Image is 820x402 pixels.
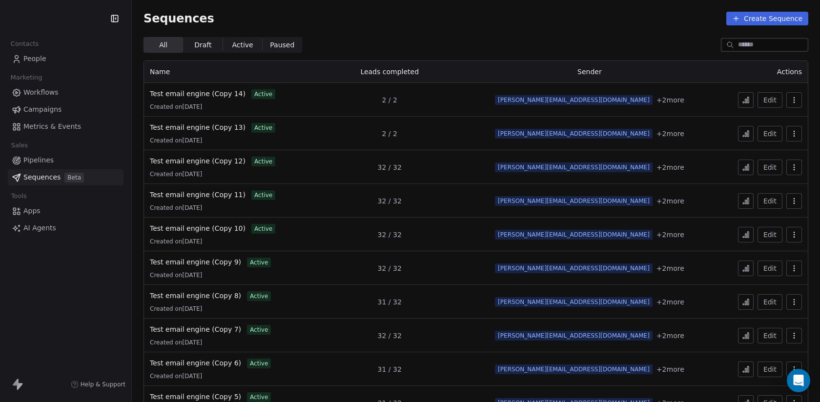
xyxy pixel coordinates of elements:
a: Test email engine (Copy 8) [150,291,241,301]
span: + 2 more [656,196,684,206]
a: Metrics & Events [8,119,123,135]
span: Pipelines [23,155,54,165]
button: Edit [758,193,782,209]
span: + 2 more [656,230,684,240]
span: Metrics & Events [23,121,81,132]
span: Campaigns [23,104,61,115]
span: 32 / 32 [378,196,402,206]
a: Test email engine (Copy 7) [150,324,241,335]
span: + 2 more [656,364,684,374]
span: active [247,325,271,335]
a: Edit [758,227,782,242]
span: 32 / 32 [378,263,402,273]
a: Edit [758,126,782,141]
a: Pipelines [8,152,123,168]
span: + 2 more [656,162,684,172]
span: active [247,258,271,267]
span: Created on [DATE] [150,305,202,313]
span: active [251,224,275,234]
span: + 2 more [656,331,684,341]
span: active [251,89,275,99]
a: Workflows [8,84,123,100]
a: Test email engine (Copy 11) [150,190,246,200]
span: 2 / 2 [382,95,397,105]
span: Marketing [6,70,46,85]
span: Test email engine (Copy 9) [150,258,241,266]
span: Test email engine (Copy 13) [150,123,246,131]
span: Sender [577,68,602,76]
span: Draft [194,40,211,50]
span: AI Agents [23,223,56,233]
a: Test email engine (Copy 12) [150,156,246,166]
a: Test email engine (Copy 6) [150,358,241,368]
span: Test email engine (Copy 11) [150,191,246,199]
span: Sequences [143,12,214,25]
span: Active [232,40,253,50]
span: Created on [DATE] [150,271,202,279]
span: Test email engine (Copy 12) [150,157,246,165]
a: Apps [8,203,123,219]
button: Edit [758,92,782,108]
a: Test email engine (Copy 5) [150,392,241,402]
span: active [247,291,271,301]
span: + 2 more [656,95,684,105]
a: People [8,51,123,67]
span: Beta [64,173,84,182]
button: Create Sequence [726,12,808,25]
span: active [251,123,275,133]
span: Created on [DATE] [150,372,202,380]
span: active [251,157,275,166]
span: Sales [7,138,32,153]
button: Edit [758,160,782,175]
span: [PERSON_NAME][EMAIL_ADDRESS][DOMAIN_NAME] [495,230,653,240]
span: + 2 more [656,297,684,307]
span: 31 / 32 [378,364,402,374]
span: Name [150,68,170,76]
button: Edit [758,362,782,377]
div: Open Intercom Messenger [787,369,810,392]
span: Test email engine (Copy 8) [150,292,241,300]
span: Test email engine (Copy 6) [150,359,241,367]
a: SequencesBeta [8,169,123,185]
a: Help & Support [71,381,125,388]
span: [PERSON_NAME][EMAIL_ADDRESS][DOMAIN_NAME] [495,162,653,172]
span: Leads completed [360,68,419,76]
button: Edit [758,294,782,310]
a: Campaigns [8,101,123,118]
span: Created on [DATE] [150,170,202,178]
span: Created on [DATE] [150,137,202,144]
span: Test email engine (Copy 10) [150,224,246,232]
span: active [247,392,271,402]
button: Edit [758,261,782,276]
span: Tools [7,189,31,203]
a: Test email engine (Copy 14) [150,89,246,99]
span: [PERSON_NAME][EMAIL_ADDRESS][DOMAIN_NAME] [495,263,653,273]
span: [PERSON_NAME][EMAIL_ADDRESS][DOMAIN_NAME] [495,196,653,206]
span: + 2 more [656,129,684,139]
span: Created on [DATE] [150,238,202,245]
span: Created on [DATE] [150,339,202,346]
span: Help & Support [81,381,125,388]
span: + 2 more [656,263,684,273]
span: Contacts [6,37,43,51]
span: 2 / 2 [382,129,397,139]
span: 32 / 32 [378,230,402,240]
span: [PERSON_NAME][EMAIL_ADDRESS][DOMAIN_NAME] [495,331,653,341]
span: Test email engine (Copy 5) [150,393,241,401]
span: [PERSON_NAME][EMAIL_ADDRESS][DOMAIN_NAME] [495,129,653,139]
a: Test email engine (Copy 9) [150,257,241,267]
span: [PERSON_NAME][EMAIL_ADDRESS][DOMAIN_NAME] [495,95,653,105]
span: [PERSON_NAME][EMAIL_ADDRESS][DOMAIN_NAME] [495,364,653,374]
span: Created on [DATE] [150,103,202,111]
button: Edit [758,328,782,343]
span: active [247,359,271,368]
span: 32 / 32 [378,162,402,172]
span: People [23,54,46,64]
span: [PERSON_NAME][EMAIL_ADDRESS][DOMAIN_NAME] [495,297,653,307]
